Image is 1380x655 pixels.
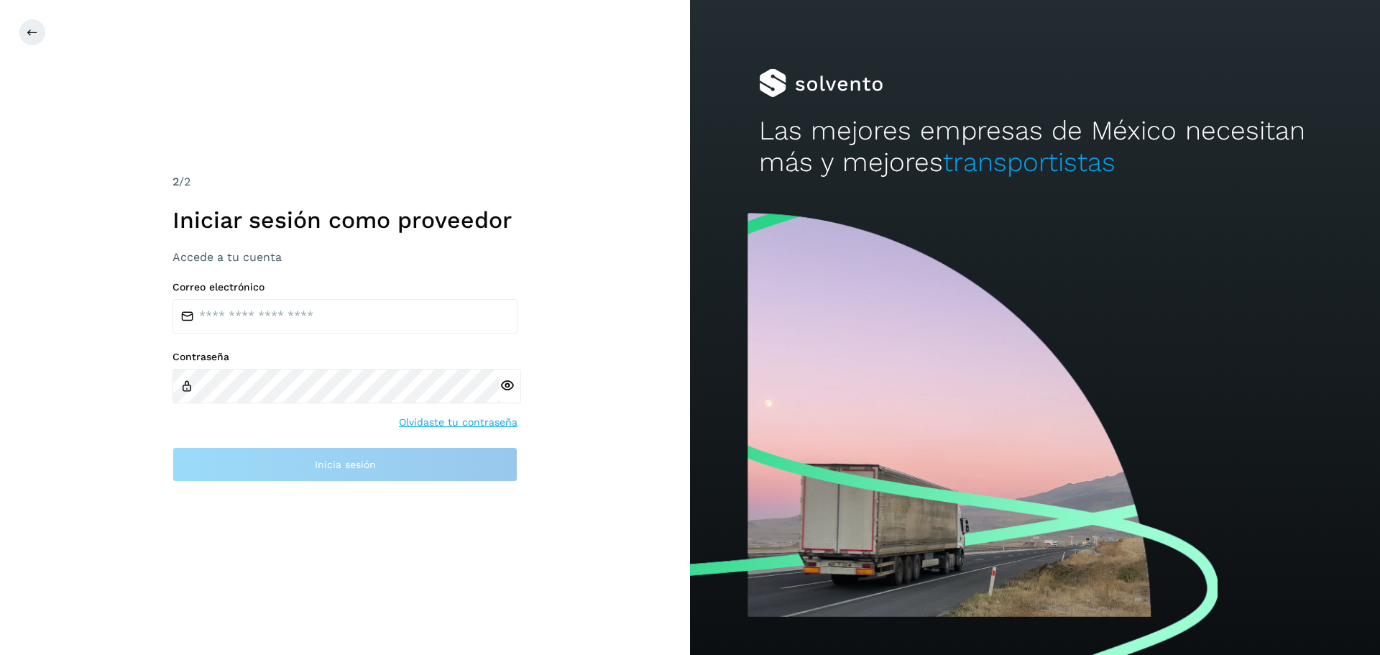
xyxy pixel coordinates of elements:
span: 2 [172,175,179,188]
button: Inicia sesión [172,447,517,482]
span: Inicia sesión [315,459,376,470]
h2: Las mejores empresas de México necesitan más y mejores [759,115,1311,179]
div: /2 [172,173,517,191]
a: Olvidaste tu contraseña [399,415,517,430]
h3: Accede a tu cuenta [172,250,517,264]
label: Correo electrónico [172,281,517,293]
h1: Iniciar sesión como proveedor [172,206,517,234]
label: Contraseña [172,351,517,363]
span: transportistas [943,147,1115,178]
